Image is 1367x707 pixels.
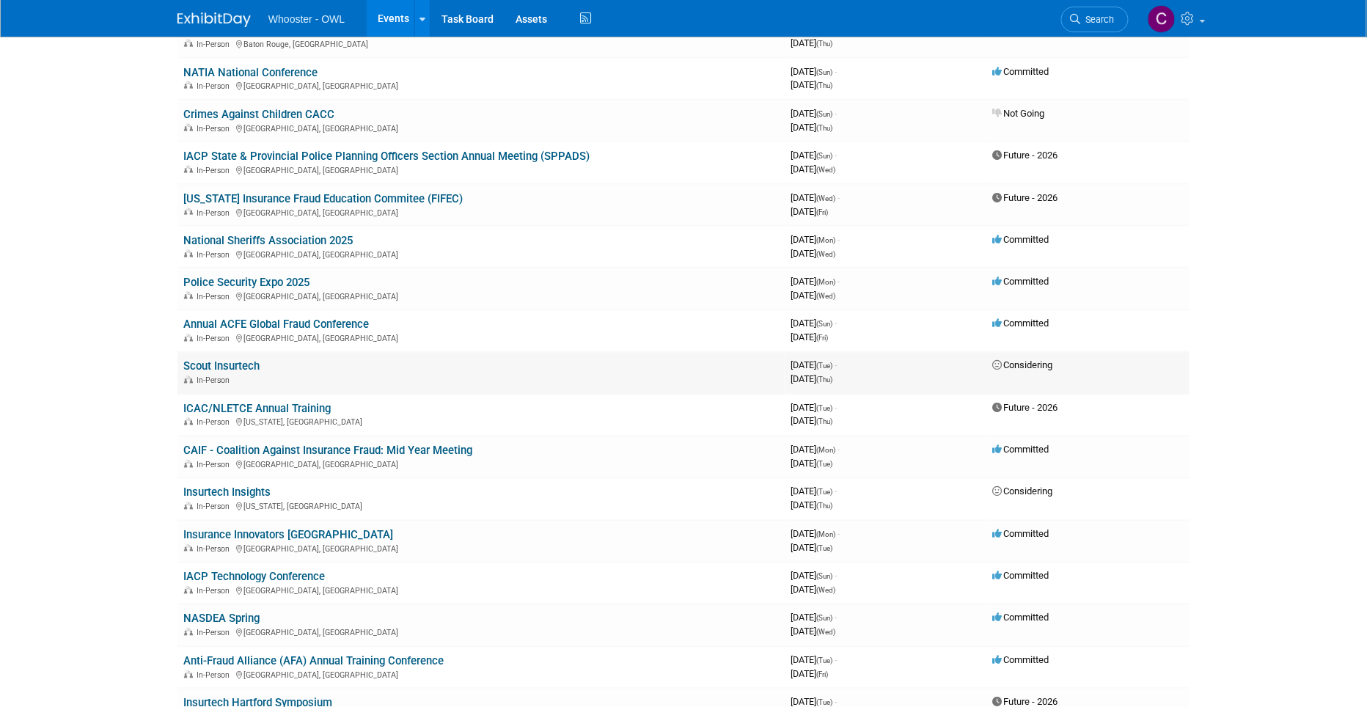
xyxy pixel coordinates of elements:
[184,81,193,89] img: In-Person Event
[816,68,832,76] span: (Sun)
[816,657,832,665] span: (Tue)
[183,626,779,638] div: [GEOGRAPHIC_DATA], [GEOGRAPHIC_DATA]
[791,529,840,540] span: [DATE]
[791,571,837,582] span: [DATE]
[791,150,837,161] span: [DATE]
[791,318,837,329] span: [DATE]
[816,194,835,202] span: (Wed)
[838,529,840,540] span: -
[993,655,1049,666] span: Committed
[268,13,345,25] span: Whooster - OWL
[183,444,472,458] a: CAIF - Coalition Against Insurance Fraud: Mid Year Meeting
[791,206,828,217] span: [DATE]
[993,444,1049,455] span: Committed
[816,615,832,623] span: (Sun)
[791,248,835,259] span: [DATE]
[791,403,837,414] span: [DATE]
[993,318,1049,329] span: Committed
[791,234,840,245] span: [DATE]
[183,150,590,163] a: IACP State & Provincial Police Planning Officers Section Annual Meeting (SPPADS)
[838,234,840,245] span: -
[791,500,832,511] span: [DATE]
[183,543,779,554] div: [GEOGRAPHIC_DATA], [GEOGRAPHIC_DATA]
[816,573,832,581] span: (Sun)
[183,403,331,416] a: ICAC/NLETCE Annual Training
[993,150,1058,161] span: Future - 2026
[993,529,1049,540] span: Committed
[838,276,840,287] span: -
[197,587,234,596] span: In-Person
[791,612,837,623] span: [DATE]
[816,40,832,48] span: (Thu)
[183,500,779,512] div: [US_STATE], [GEOGRAPHIC_DATA]
[816,376,832,384] span: (Thu)
[816,320,832,329] span: (Sun)
[835,150,837,161] span: -
[183,79,779,91] div: [GEOGRAPHIC_DATA], [GEOGRAPHIC_DATA]
[183,612,260,626] a: NASDEA Spring
[816,671,828,679] span: (Fri)
[835,486,837,497] span: -
[791,122,832,133] span: [DATE]
[816,334,828,342] span: (Fri)
[816,531,835,539] span: (Mon)
[183,248,779,260] div: [GEOGRAPHIC_DATA], [GEOGRAPHIC_DATA]
[816,461,832,469] span: (Tue)
[183,571,325,584] a: IACP Technology Conference
[816,488,832,497] span: (Tue)
[816,405,832,413] span: (Tue)
[183,66,318,79] a: NATIA National Conference
[197,671,234,681] span: In-Person
[791,290,835,301] span: [DATE]
[993,234,1049,245] span: Committed
[183,486,271,499] a: Insurtech Insights
[816,110,832,118] span: (Sun)
[197,502,234,512] span: In-Person
[791,276,840,287] span: [DATE]
[791,458,832,469] span: [DATE]
[816,208,828,216] span: (Fri)
[816,418,832,426] span: (Thu)
[838,444,840,455] span: -
[835,318,837,329] span: -
[791,655,837,666] span: [DATE]
[183,332,779,344] div: [GEOGRAPHIC_DATA], [GEOGRAPHIC_DATA]
[184,629,193,636] img: In-Person Event
[183,234,353,247] a: National Sheriffs Association 2025
[1148,5,1176,33] img: Clare Louise Southcombe
[816,124,832,132] span: (Thu)
[816,292,835,300] span: (Wed)
[791,416,832,427] span: [DATE]
[183,529,393,542] a: Insurance Innovators [GEOGRAPHIC_DATA]
[184,124,193,131] img: In-Person Event
[183,164,779,175] div: [GEOGRAPHIC_DATA], [GEOGRAPHIC_DATA]
[184,40,193,47] img: In-Person Event
[197,81,234,91] span: In-Person
[183,37,779,49] div: Baton Rouge, [GEOGRAPHIC_DATA]
[993,612,1049,623] span: Committed
[184,587,193,594] img: In-Person Event
[184,671,193,678] img: In-Person Event
[197,629,234,638] span: In-Person
[197,376,234,386] span: In-Person
[184,545,193,552] img: In-Person Event
[184,376,193,384] img: In-Person Event
[183,276,309,289] a: Police Security Expo 2025
[993,108,1045,119] span: Not Going
[197,250,234,260] span: In-Person
[835,360,837,371] span: -
[993,403,1058,414] span: Future - 2026
[184,208,193,216] img: In-Person Event
[791,374,832,385] span: [DATE]
[993,192,1058,203] span: Future - 2026
[197,124,234,133] span: In-Person
[183,206,779,218] div: [GEOGRAPHIC_DATA], [GEOGRAPHIC_DATA]
[184,418,193,425] img: In-Person Event
[791,66,837,77] span: [DATE]
[184,292,193,299] img: In-Person Event
[835,612,837,623] span: -
[184,166,193,173] img: In-Person Event
[197,545,234,554] span: In-Person
[183,458,779,470] div: [GEOGRAPHIC_DATA], [GEOGRAPHIC_DATA]
[791,192,840,203] span: [DATE]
